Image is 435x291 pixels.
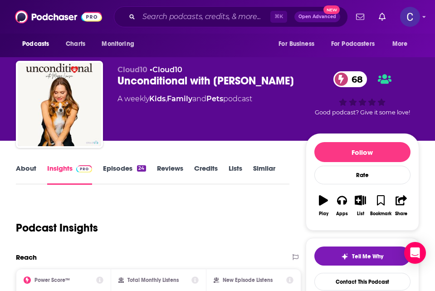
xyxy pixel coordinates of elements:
[341,253,348,260] img: tell me why sparkle
[342,71,367,87] span: 68
[102,38,134,50] span: Monitoring
[117,65,147,74] span: Cloud10
[253,164,275,185] a: Similar
[392,189,411,222] button: Share
[103,164,146,185] a: Episodes24
[167,94,192,103] a: Family
[166,94,167,103] span: ,
[352,253,383,260] span: Tell Me Why
[149,94,166,103] a: Kids
[315,109,410,116] span: Good podcast? Give it some love!
[60,35,91,53] a: Charts
[137,165,146,172] div: 24
[400,7,420,27] button: Show profile menu
[400,7,420,27] img: User Profile
[229,164,242,185] a: Lists
[331,38,375,50] span: For Podcasters
[114,6,348,27] div: Search podcasts, credits, & more...
[323,5,340,14] span: New
[34,277,70,283] h2: Power Score™
[15,8,102,25] img: Podchaser - Follow, Share and Rate Podcasts
[404,242,426,264] div: Open Intercom Messenger
[22,38,49,50] span: Podcasts
[95,35,146,53] button: open menu
[150,65,182,74] span: •
[294,11,340,22] button: Open AdvancedNew
[333,71,367,87] a: 68
[16,253,37,261] h2: Reach
[66,38,85,50] span: Charts
[76,165,92,173] img: Podchaser Pro
[314,142,411,162] button: Follow
[152,65,182,74] a: Cloud10
[127,277,179,283] h2: Total Monthly Listens
[370,189,392,222] button: Bookmark
[223,277,273,283] h2: New Episode Listens
[270,11,287,23] span: ⌘ K
[319,211,328,217] div: Play
[18,63,101,146] img: Unconditional with Maggie Lawson
[16,35,61,53] button: open menu
[336,211,348,217] div: Apps
[370,211,391,217] div: Bookmark
[16,164,36,185] a: About
[386,35,419,53] button: open menu
[333,189,352,222] button: Apps
[272,35,326,53] button: open menu
[325,35,388,53] button: open menu
[47,164,92,185] a: InsightsPodchaser Pro
[16,221,98,235] h1: Podcast Insights
[395,211,407,217] div: Share
[206,94,223,103] a: Pets
[314,189,333,222] button: Play
[306,65,419,122] div: 68Good podcast? Give it some love!
[139,10,270,24] input: Search podcasts, credits, & more...
[314,166,411,184] div: Rate
[279,38,314,50] span: For Business
[392,38,408,50] span: More
[192,94,206,103] span: and
[314,273,411,291] a: Contact This Podcast
[314,247,411,266] button: tell me why sparkleTell Me Why
[194,164,218,185] a: Credits
[400,7,420,27] span: Logged in as publicityxxtina
[117,94,252,104] div: A weekly podcast
[351,189,370,222] button: List
[352,9,368,25] a: Show notifications dropdown
[375,9,389,25] a: Show notifications dropdown
[157,164,183,185] a: Reviews
[357,211,364,217] div: List
[298,15,336,19] span: Open Advanced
